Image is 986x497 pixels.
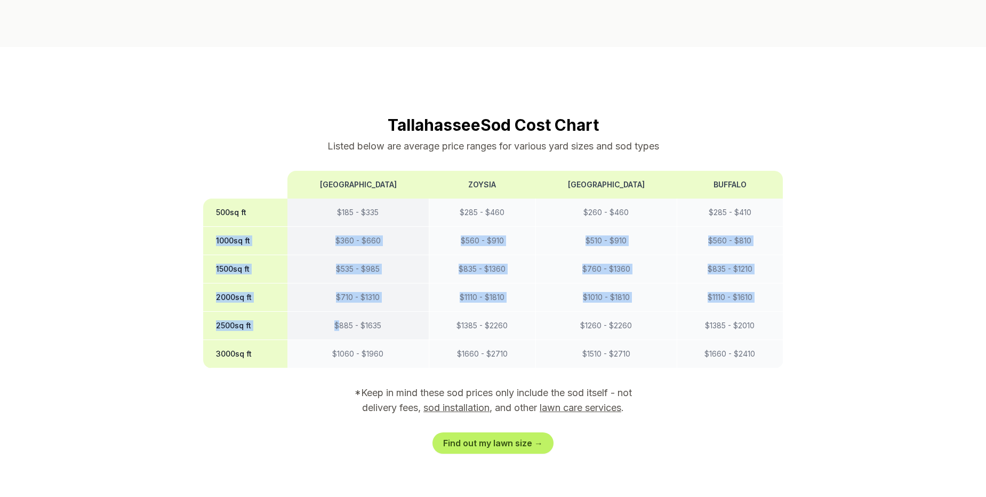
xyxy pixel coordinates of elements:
[429,171,535,199] th: Zoysia
[203,312,288,340] th: 2500 sq ft
[677,312,783,340] td: $ 1385 - $ 2010
[677,255,783,283] td: $ 835 - $ 1210
[677,199,783,227] td: $ 285 - $ 410
[535,171,677,199] th: [GEOGRAPHIC_DATA]
[429,255,535,283] td: $ 835 - $ 1360
[203,255,288,283] th: 1500 sq ft
[287,227,429,255] td: $ 360 - $ 660
[429,312,535,340] td: $ 1385 - $ 2260
[535,227,677,255] td: $ 510 - $ 910
[677,227,783,255] td: $ 560 - $ 810
[203,139,783,154] p: Listed below are average price ranges for various yard sizes and sod types
[203,227,288,255] th: 1000 sq ft
[203,283,288,312] th: 2000 sq ft
[287,340,429,368] td: $ 1060 - $ 1960
[540,402,621,413] a: lawn care services
[429,283,535,312] td: $ 1110 - $ 1810
[429,340,535,368] td: $ 1660 - $ 2710
[287,312,429,340] td: $ 885 - $ 1635
[535,283,677,312] td: $ 1010 - $ 1810
[287,171,429,199] th: [GEOGRAPHIC_DATA]
[677,171,783,199] th: Buffalo
[677,283,783,312] td: $ 1110 - $ 1610
[677,340,783,368] td: $ 1660 - $ 2410
[203,115,783,135] h2: Tallahassee Sod Cost Chart
[432,432,554,454] a: Find out my lawn size →
[423,402,490,413] a: sod installation
[535,312,677,340] td: $ 1260 - $ 2260
[340,385,647,415] p: *Keep in mind these sod prices only include the sod itself - not delivery fees, , and other .
[535,255,677,283] td: $ 760 - $ 1360
[287,255,429,283] td: $ 535 - $ 985
[429,199,535,227] td: $ 285 - $ 460
[535,340,677,368] td: $ 1510 - $ 2710
[429,227,535,255] td: $ 560 - $ 910
[203,340,288,368] th: 3000 sq ft
[203,199,288,227] th: 500 sq ft
[287,283,429,312] td: $ 710 - $ 1310
[287,199,429,227] td: $ 185 - $ 335
[535,199,677,227] td: $ 260 - $ 460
